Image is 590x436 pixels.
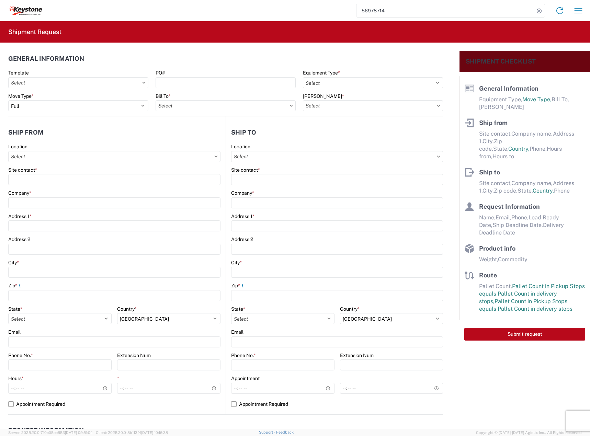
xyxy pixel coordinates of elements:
[96,431,168,435] span: Client: 2025.20.0-8b113f4
[492,222,543,228] span: Ship Deadline Date,
[479,283,512,289] span: Pallet Count,
[511,214,529,221] span: Phone,
[231,213,254,219] label: Address 1
[466,57,536,66] h2: Shipment Checklist
[479,180,511,186] span: Site contact,
[340,352,374,358] label: Extension Num
[479,85,538,92] span: General Information
[8,55,84,62] h2: General Information
[479,169,500,176] span: Ship to
[479,96,522,103] span: Equipment Type,
[117,352,151,358] label: Extension Num
[493,146,508,152] span: State,
[483,138,494,145] span: City,
[8,375,24,381] label: Hours
[530,146,547,152] span: Phone,
[8,93,34,99] label: Move Type
[8,129,44,136] h2: Ship from
[518,187,533,194] span: State,
[479,272,497,279] span: Route
[522,96,552,103] span: Move Type,
[552,96,569,103] span: Bill To,
[231,190,254,196] label: Company
[8,283,23,289] label: Zip
[117,306,137,312] label: Country
[303,93,344,99] label: [PERSON_NAME]
[479,298,572,312] span: Pallet Count in Pickup Stops equals Pallet Count in delivery stops
[479,283,585,305] span: Pallet Count in Pickup Stops equals Pallet Count in delivery stops,
[8,144,27,150] label: Location
[231,306,245,312] label: State
[356,4,534,17] input: Shipment, tracking or reference number
[554,187,570,194] span: Phone
[8,260,19,266] label: City
[8,236,30,242] label: Address 2
[303,70,340,76] label: Equipment Type
[231,151,443,162] input: Select
[231,236,253,242] label: Address 2
[8,352,33,358] label: Phone No.
[8,28,61,36] h2: Shipment Request
[8,427,84,434] h2: Request Information
[479,119,508,126] span: Ship from
[498,256,527,263] span: Commodity
[494,187,518,194] span: Zip code,
[533,187,554,194] span: Country,
[8,190,31,196] label: Company
[508,146,530,152] span: Country,
[8,329,21,335] label: Email
[8,431,93,435] span: Server: 2025.20.0-710e05ee653
[259,430,276,434] a: Support
[479,130,511,137] span: Site contact,
[231,329,243,335] label: Email
[231,144,250,150] label: Location
[483,187,494,194] span: City,
[231,283,246,289] label: Zip
[8,306,22,312] label: State
[479,245,515,252] span: Product info
[479,256,498,263] span: Weight,
[492,153,514,160] span: Hours to
[156,70,165,76] label: PO#
[8,70,29,76] label: Template
[511,130,553,137] span: Company name,
[476,429,582,436] span: Copyright © [DATE]-[DATE] Agistix Inc., All Rights Reserved
[511,180,553,186] span: Company name,
[479,203,540,210] span: Request Information
[231,260,242,266] label: City
[8,399,220,410] label: Appointment Required
[340,306,360,312] label: Country
[231,129,256,136] h2: Ship to
[8,151,220,162] input: Select
[141,431,168,435] span: [DATE] 10:16:38
[231,399,443,410] label: Appointment Required
[276,430,294,434] a: Feedback
[65,431,93,435] span: [DATE] 09:51:04
[156,100,296,111] input: Select
[464,328,585,341] button: Submit request
[303,100,443,111] input: Select
[8,77,148,88] input: Select
[8,213,32,219] label: Address 1
[231,167,260,173] label: Site contact
[156,93,171,99] label: Bill To
[231,375,260,381] label: Appointment
[479,214,496,221] span: Name,
[231,352,256,358] label: Phone No.
[496,214,511,221] span: Email,
[8,167,37,173] label: Site contact
[479,104,524,110] span: [PERSON_NAME]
